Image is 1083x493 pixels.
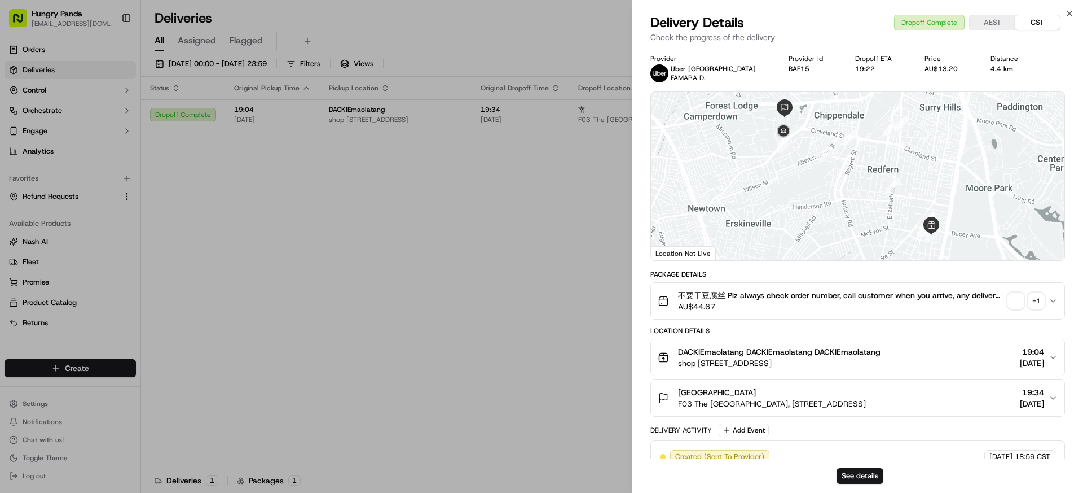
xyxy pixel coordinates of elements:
a: 📗Knowledge Base [7,248,91,268]
span: 19:34 [1020,387,1044,398]
div: 7 [883,121,898,136]
div: 12 [777,133,791,148]
span: [PERSON_NAME] [35,206,91,215]
img: uber-new-logo.jpeg [650,64,668,82]
div: AU$13.20 [924,64,972,73]
button: +1 [1008,293,1044,309]
div: + 1 [1028,293,1044,309]
div: Location Details [650,326,1065,335]
span: F03 The [GEOGRAPHIC_DATA], [STREET_ADDRESS] [678,398,866,409]
button: BAF15 [789,64,809,73]
img: Asif Zaman Khan [11,195,29,213]
span: • [37,175,41,184]
div: 8 [894,116,909,131]
button: CST [1015,15,1060,30]
div: 11 [777,138,792,153]
button: 不要干豆腐丝 Plz always check order number, call customer when you arrive, any delivery issues, Contact... [651,283,1064,319]
span: 9月17日 [43,175,70,184]
p: Welcome 👋 [11,45,205,63]
div: 4.4 km [990,64,1033,73]
img: 8016278978528_b943e370aa5ada12b00a_72.png [24,108,44,128]
button: See details [837,468,883,484]
span: 不要干豆腐丝 Plz always check order number, call customer when you arrive, any delivery issues, Contact... [678,290,1003,301]
span: Delivery Details [650,14,744,32]
img: Nash [11,11,34,34]
span: [GEOGRAPHIC_DATA] [678,387,756,398]
span: 18:59 CST [1015,452,1050,462]
img: 1736555255976-a54dd68f-1ca7-489b-9aae-adbdc363a1c4 [23,206,32,215]
span: [DATE] [989,452,1012,462]
div: 💻 [95,254,104,263]
button: Add Event [719,424,769,437]
span: [DATE] [1020,398,1044,409]
span: [DATE] [1020,357,1044,369]
span: 8月27日 [100,206,126,215]
button: DACKIEmaolatang DACKIEmaolatang DACKIEmaolatangshop [STREET_ADDRESS]19:04[DATE] [651,339,1064,376]
div: Location Not Live [651,246,716,260]
div: Package Details [650,270,1065,279]
div: Provider [650,54,771,63]
div: 6 [886,178,900,193]
input: Got a question? Start typing here... [29,73,203,85]
span: Pylon [112,280,137,289]
button: [GEOGRAPHIC_DATA]F03 The [GEOGRAPHIC_DATA], [STREET_ADDRESS]19:34[DATE] [651,380,1064,416]
div: Past conversations [11,147,76,156]
div: 10 [817,146,832,161]
div: 4 [926,227,941,242]
span: • [94,206,98,215]
span: Knowledge Base [23,252,86,264]
a: 💻API Documentation [91,248,186,268]
div: We're available if you need us! [51,119,155,128]
span: FAMARA D. [671,73,706,82]
div: 9 [843,130,857,145]
span: API Documentation [107,252,181,264]
span: AU$44.67 [678,301,1003,312]
div: Dropoff ETA [855,54,906,63]
button: Start new chat [192,111,205,125]
p: Check the progress of the delivery [650,32,1065,43]
div: Distance [990,54,1033,63]
div: Start new chat [51,108,185,119]
div: 1 [917,223,932,238]
p: Uber [GEOGRAPHIC_DATA] [671,64,756,73]
span: 19:04 [1020,346,1044,357]
span: Created (Sent To Provider) [675,452,764,462]
div: 📗 [11,254,20,263]
div: 3 [919,217,934,232]
div: 2 [921,212,935,227]
div: Provider Id [789,54,838,63]
img: 1736555255976-a54dd68f-1ca7-489b-9aae-adbdc363a1c4 [11,108,32,128]
span: DACKIEmaolatang DACKIEmaolatang DACKIEmaolatang [678,346,881,357]
button: AEST [970,15,1015,30]
div: Price [924,54,972,63]
div: 19:22 [855,64,906,73]
button: See all [175,145,205,158]
a: Powered byPylon [80,280,137,289]
div: Delivery Activity [650,426,712,435]
span: shop [STREET_ADDRESS] [678,357,881,369]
